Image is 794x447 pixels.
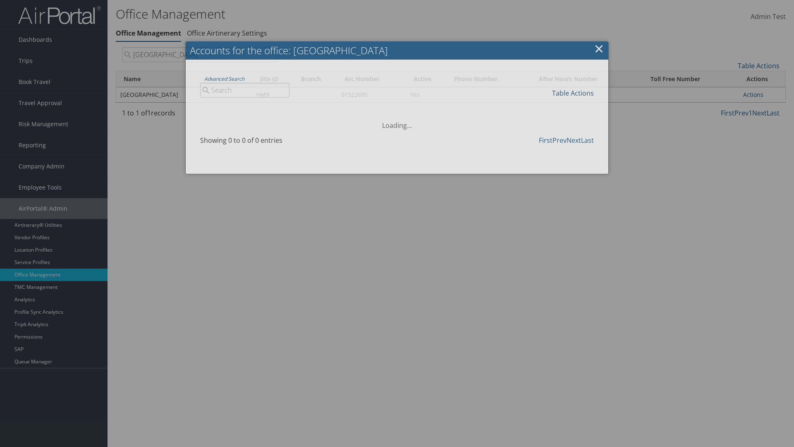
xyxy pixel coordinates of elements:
[200,135,289,149] div: Showing 0 to 0 of 0 entries
[186,41,608,60] h2: Accounts for the office: [GEOGRAPHIC_DATA]
[552,136,567,145] a: Prev
[194,111,600,130] div: Loading...
[204,75,244,82] a: Advanced Search
[539,136,552,145] a: First
[581,136,594,145] a: Last
[200,83,289,98] input: Advanced Search
[552,89,594,98] a: Table Actions
[594,40,604,57] a: ×
[567,136,581,145] a: Next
